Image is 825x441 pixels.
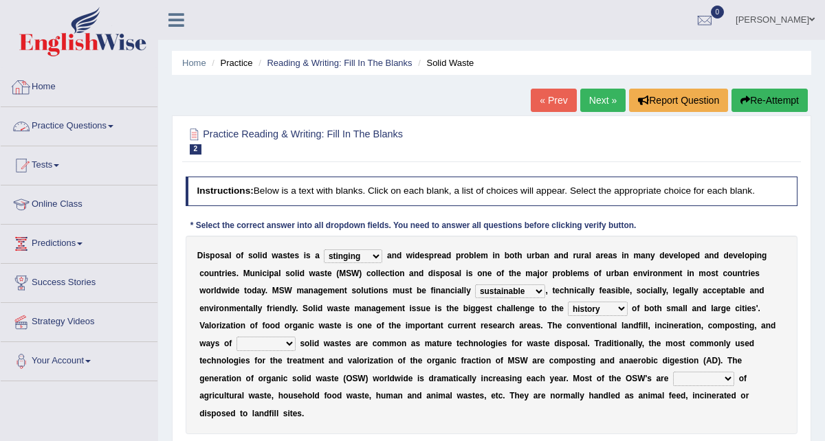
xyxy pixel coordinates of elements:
[392,251,397,260] b: n
[446,251,451,260] b: d
[663,269,670,278] b: m
[214,286,216,295] b: l
[285,286,292,295] b: W
[272,251,278,260] b: w
[577,269,585,278] b: m
[685,251,690,260] b: p
[316,269,320,278] b: a
[335,286,340,295] b: e
[584,269,589,278] b: s
[190,144,202,155] span: 2
[274,269,279,278] b: a
[306,251,311,260] b: s
[290,269,295,278] b: o
[261,286,265,295] b: y
[199,286,206,295] b: w
[501,269,504,278] b: f
[705,251,709,260] b: a
[250,269,255,278] b: u
[558,251,563,260] b: n
[294,251,299,260] b: s
[351,286,356,295] b: s
[564,286,569,295] b: h
[376,269,378,278] b: l
[462,286,464,295] b: l
[646,251,650,260] b: n
[318,286,323,295] b: g
[356,286,361,295] b: o
[324,269,327,278] b: t
[412,251,415,260] b: i
[496,269,501,278] b: o
[206,286,210,295] b: o
[351,269,359,278] b: W
[297,269,299,278] b: i
[456,251,461,260] b: p
[653,269,658,278] b: o
[615,286,617,295] b: i
[711,5,725,19] span: 0
[415,251,419,260] b: d
[525,269,533,278] b: m
[727,269,732,278] b: o
[650,251,655,260] b: y
[516,269,521,278] b: e
[511,269,516,278] b: h
[468,269,473,278] b: s
[206,251,210,260] b: s
[533,269,538,278] b: a
[464,251,469,260] b: o
[390,269,393,278] b: t
[689,269,694,278] b: n
[589,251,591,260] b: l
[733,251,738,260] b: v
[380,269,385,278] b: e
[368,286,371,295] b: t
[450,286,455,295] b: c
[611,269,615,278] b: r
[466,269,468,278] b: i
[236,269,239,278] b: .
[461,251,464,260] b: r
[399,269,404,278] b: n
[344,286,347,295] b: t
[745,251,749,260] b: o
[723,269,727,278] b: c
[320,269,324,278] b: s
[397,251,401,260] b: d
[255,269,260,278] b: n
[633,269,638,278] b: e
[509,269,511,278] b: t
[602,286,607,295] b: e
[361,286,363,295] b: l
[573,251,576,260] b: r
[419,269,423,278] b: d
[395,269,399,278] b: o
[241,251,243,260] b: f
[690,251,695,260] b: e
[225,251,230,260] b: a
[674,269,679,278] b: n
[313,286,318,295] b: a
[219,269,222,278] b: t
[643,269,648,278] b: v
[604,251,608,260] b: e
[531,89,576,112] a: « Prev
[346,269,351,278] b: S
[433,269,435,278] b: i
[409,286,412,295] b: t
[1,68,157,102] a: Home
[393,286,400,295] b: m
[227,269,232,278] b: e
[633,251,641,260] b: m
[459,269,461,278] b: l
[558,269,561,278] b: r
[606,286,611,295] b: a
[199,269,204,278] b: c
[581,286,586,295] b: a
[260,269,262,278] b: i
[296,286,304,295] b: m
[1,185,157,220] a: Online Class
[385,269,390,278] b: c
[487,269,492,278] b: e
